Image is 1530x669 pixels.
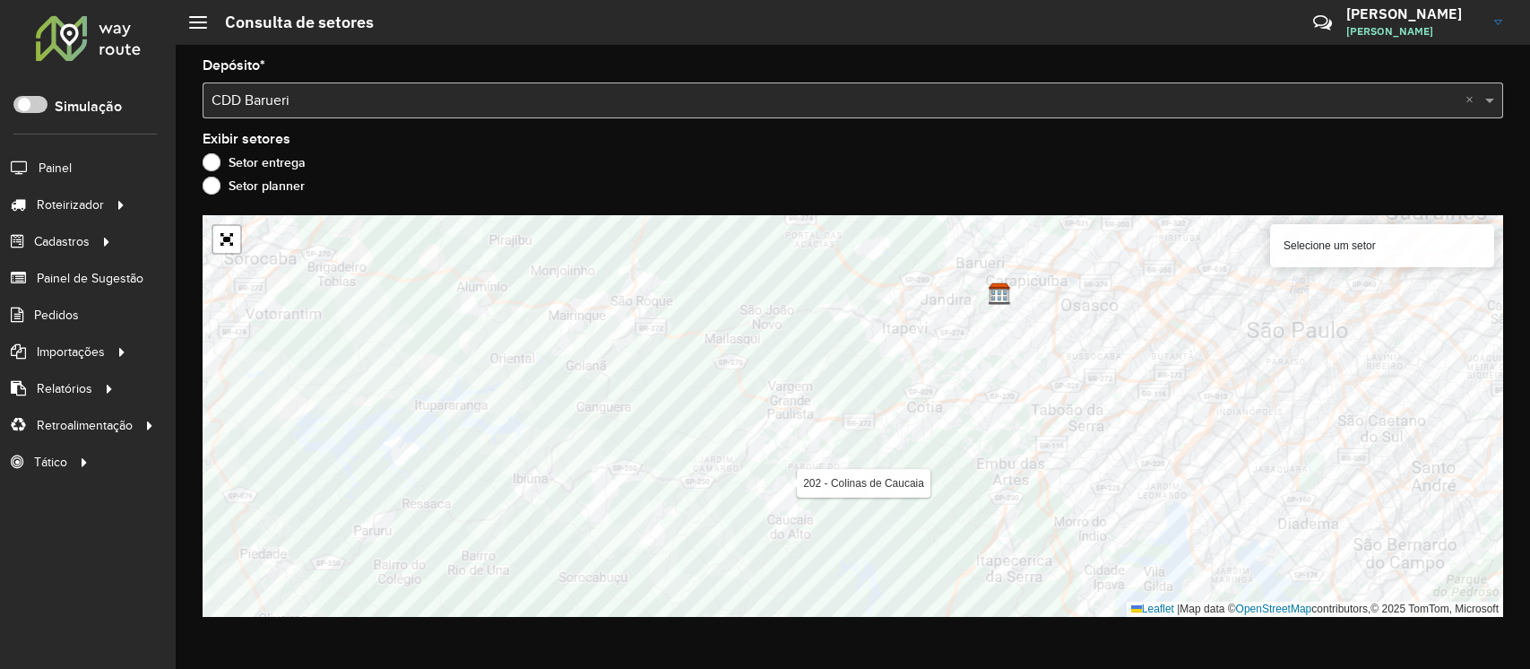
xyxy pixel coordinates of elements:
[37,269,143,288] span: Painel de Sugestão
[213,226,240,253] a: Abrir mapa em tela cheia
[1346,23,1481,39] span: [PERSON_NAME]
[1270,224,1494,267] div: Selecione um setor
[1465,90,1481,111] span: Clear all
[1127,602,1503,617] div: Map data © contributors,© 2025 TomTom, Microsoft
[203,55,265,76] label: Depósito
[1303,4,1342,42] a: Contato Rápido
[1177,603,1180,615] span: |
[207,13,374,32] h2: Consulta de setores
[203,153,306,171] label: Setor entrega
[39,159,72,178] span: Painel
[34,232,90,251] span: Cadastros
[37,343,105,361] span: Importações
[37,379,92,398] span: Relatórios
[37,416,133,435] span: Retroalimentação
[1131,603,1174,615] a: Leaflet
[1236,603,1312,615] a: OpenStreetMap
[34,306,79,325] span: Pedidos
[1346,5,1481,22] h3: [PERSON_NAME]
[37,195,104,214] span: Roteirizador
[203,128,290,150] label: Exibir setores
[34,453,67,472] span: Tático
[203,177,305,195] label: Setor planner
[55,96,122,117] label: Simulação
